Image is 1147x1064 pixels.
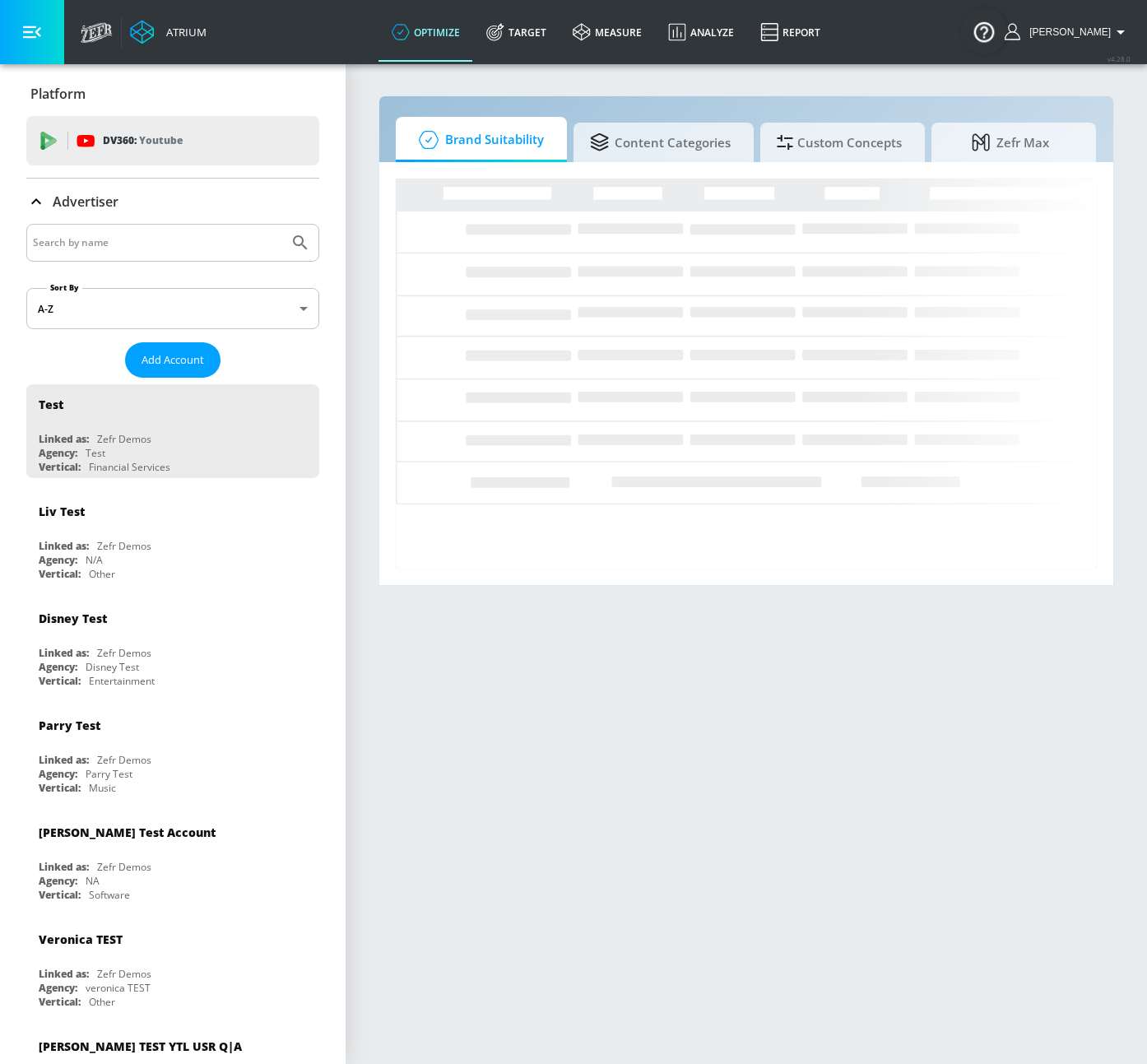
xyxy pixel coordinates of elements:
[473,2,560,62] a: Target
[47,282,82,293] label: Sort By
[1005,22,1131,42] button: [PERSON_NAME]
[39,460,81,474] div: Vertical:
[1108,54,1131,63] span: v 4.28.0
[590,123,731,162] span: Content Categories
[655,2,747,62] a: Analyze
[97,539,151,553] div: Zefr Demos
[86,981,151,995] div: veronica TEST
[26,384,319,478] div: TestLinked as:Zefr DemosAgency:TestVertical:Financial Services
[412,120,544,160] span: Brand Suitability
[89,674,155,688] div: Entertainment
[86,553,103,567] div: N/A
[39,397,63,412] div: Test
[948,123,1073,162] span: Zefr Max
[26,491,319,585] div: Liv TestLinked as:Zefr DemosAgency:N/AVertical:Other
[97,646,151,660] div: Zefr Demos
[26,705,319,799] div: Parry TestLinked as:Zefr DemosAgency:Parry TestVertical:Music
[378,2,473,62] a: optimize
[39,567,81,581] div: Vertical:
[961,8,1007,54] button: Open Resource Center
[39,553,77,567] div: Agency:
[39,995,81,1009] div: Vertical:
[39,888,81,902] div: Vertical:
[39,674,81,688] div: Vertical:
[39,718,100,733] div: Parry Test
[103,132,183,150] p: DV360:
[26,598,319,692] div: Disney TestLinked as:Zefr DemosAgency:Disney TestVertical:Entertainment
[39,504,85,519] div: Liv Test
[39,825,216,840] div: [PERSON_NAME] Test Account
[160,25,207,39] div: Atrium
[86,874,100,888] div: NA
[39,981,77,995] div: Agency:
[39,874,77,888] div: Agency:
[89,781,116,795] div: Music
[53,193,118,211] p: Advertiser
[777,123,902,162] span: Custom Concepts
[89,567,115,581] div: Other
[747,2,834,62] a: Report
[130,20,207,44] a: Atrium
[26,179,319,225] div: Advertiser
[86,767,132,781] div: Parry Test
[142,351,204,369] span: Add Account
[26,116,319,165] div: DV360: Youtube
[1023,26,1111,38] span: login as: charles.sun@zefr.com
[26,919,319,1013] div: Veronica TESTLinked as:Zefr DemosAgency:veronica TESTVertical:Other
[125,342,221,378] button: Add Account
[26,71,319,117] div: Platform
[39,860,89,874] div: Linked as:
[39,660,77,674] div: Agency:
[89,888,130,902] div: Software
[39,753,89,767] div: Linked as:
[26,288,319,329] div: A-Z
[26,812,319,906] div: [PERSON_NAME] Test AccountLinked as:Zefr DemosAgency:NAVertical:Software
[39,446,77,460] div: Agency:
[89,995,115,1009] div: Other
[39,646,89,660] div: Linked as:
[39,611,107,626] div: Disney Test
[39,967,89,981] div: Linked as:
[39,932,123,947] div: Veronica TEST
[97,753,151,767] div: Zefr Demos
[97,860,151,874] div: Zefr Demos
[39,539,89,553] div: Linked as:
[97,432,151,446] div: Zefr Demos
[39,432,89,446] div: Linked as:
[86,660,139,674] div: Disney Test
[560,2,655,62] a: measure
[139,132,183,149] p: Youtube
[33,232,282,253] input: Search by name
[39,767,77,781] div: Agency:
[86,446,105,460] div: Test
[39,1038,242,1054] div: [PERSON_NAME] TEST YTL USR Q|A
[97,967,151,981] div: Zefr Demos
[39,781,81,795] div: Vertical:
[89,460,170,474] div: Financial Services
[30,85,86,103] p: Platform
